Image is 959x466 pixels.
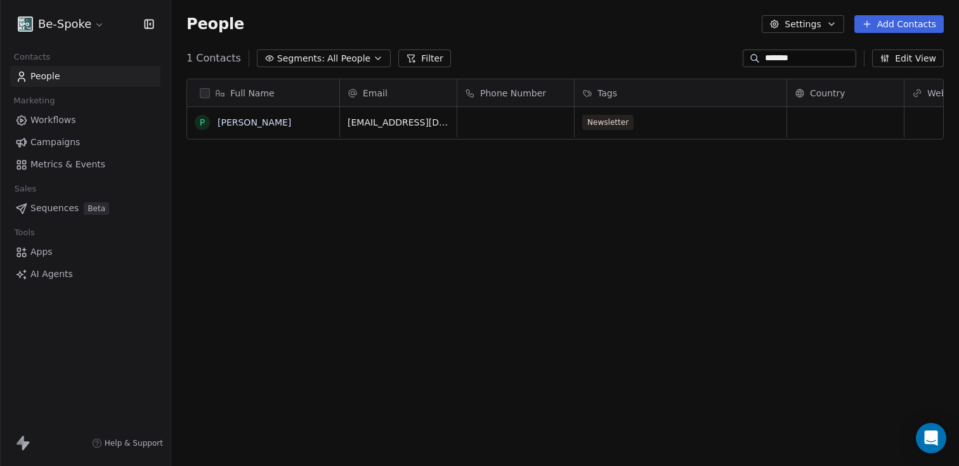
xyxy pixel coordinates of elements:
[30,158,105,171] span: Metrics & Events
[230,87,275,100] span: Full Name
[363,87,388,100] span: Email
[810,87,845,100] span: Country
[92,438,163,448] a: Help & Support
[10,66,160,87] a: People
[10,110,160,131] a: Workflows
[38,16,91,32] span: Be-Spoke
[200,116,205,129] div: P
[575,79,786,107] div: Tags
[8,91,60,110] span: Marketing
[8,48,56,67] span: Contacts
[187,107,340,459] div: grid
[10,154,160,175] a: Metrics & Events
[762,15,844,33] button: Settings
[218,117,291,127] a: [PERSON_NAME]
[854,15,944,33] button: Add Contacts
[186,51,241,66] span: 1 Contacts
[84,202,109,215] span: Beta
[787,79,904,107] div: Country
[187,79,339,107] div: Full Name
[9,223,40,242] span: Tools
[597,87,617,100] span: Tags
[30,268,73,281] span: AI Agents
[30,113,76,127] span: Workflows
[582,115,634,130] span: Newsletter
[398,49,451,67] button: Filter
[10,198,160,219] a: SequencesBeta
[9,179,42,198] span: Sales
[327,52,370,65] span: All People
[480,87,546,100] span: Phone Number
[105,438,163,448] span: Help & Support
[916,423,946,453] div: Open Intercom Messenger
[277,52,325,65] span: Segments:
[15,13,107,35] button: Be-Spoke
[30,245,53,259] span: Apps
[10,264,160,285] a: AI Agents
[457,79,574,107] div: Phone Number
[340,79,457,107] div: Email
[30,202,79,215] span: Sequences
[30,70,60,83] span: People
[30,136,80,149] span: Campaigns
[10,132,160,153] a: Campaigns
[186,15,244,34] span: People
[18,16,33,32] img: Facebook%20profile%20picture.png
[10,242,160,262] a: Apps
[872,49,944,67] button: Edit View
[348,116,449,129] span: [EMAIL_ADDRESS][DOMAIN_NAME]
